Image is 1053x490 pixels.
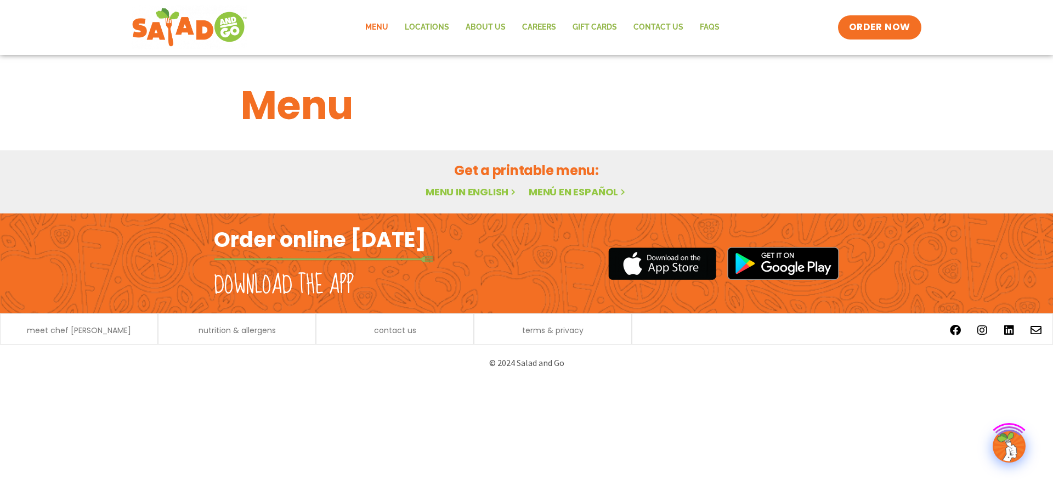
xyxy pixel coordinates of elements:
nav: Menu [357,15,728,40]
a: About Us [457,15,514,40]
h1: Menu [241,76,812,135]
h2: Order online [DATE] [214,226,426,253]
a: ORDER NOW [838,15,921,40]
a: Menu in English [426,185,518,199]
a: GIFT CARDS [564,15,625,40]
a: Menú en español [529,185,627,199]
img: google_play [727,247,839,280]
a: meet chef [PERSON_NAME] [27,326,131,334]
img: new-SAG-logo-768×292 [132,5,247,49]
a: Contact Us [625,15,692,40]
a: nutrition & allergens [199,326,276,334]
a: contact us [374,326,416,334]
a: Menu [357,15,397,40]
a: Careers [514,15,564,40]
span: ORDER NOW [849,21,910,34]
a: FAQs [692,15,728,40]
img: appstore [608,246,716,281]
p: © 2024 Salad and Go [219,356,834,370]
h2: Get a printable menu: [241,161,812,180]
a: terms & privacy [522,326,584,334]
a: Locations [397,15,457,40]
img: fork [214,256,433,262]
h2: Download the app [214,270,354,301]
